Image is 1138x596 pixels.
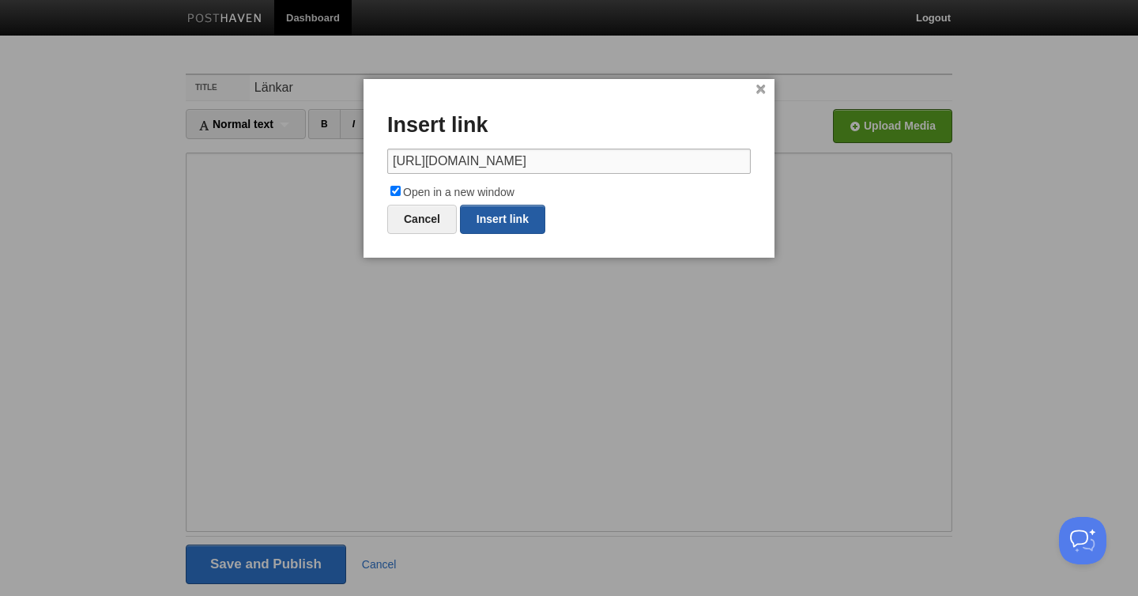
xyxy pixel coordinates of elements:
a: Cancel [387,205,457,234]
h3: Insert link [387,114,751,138]
a: × [756,85,766,94]
input: Open in a new window [390,186,401,196]
iframe: Help Scout Beacon - Open [1059,517,1106,564]
a: Insert link [460,205,545,234]
label: Open in a new window [387,183,751,202]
